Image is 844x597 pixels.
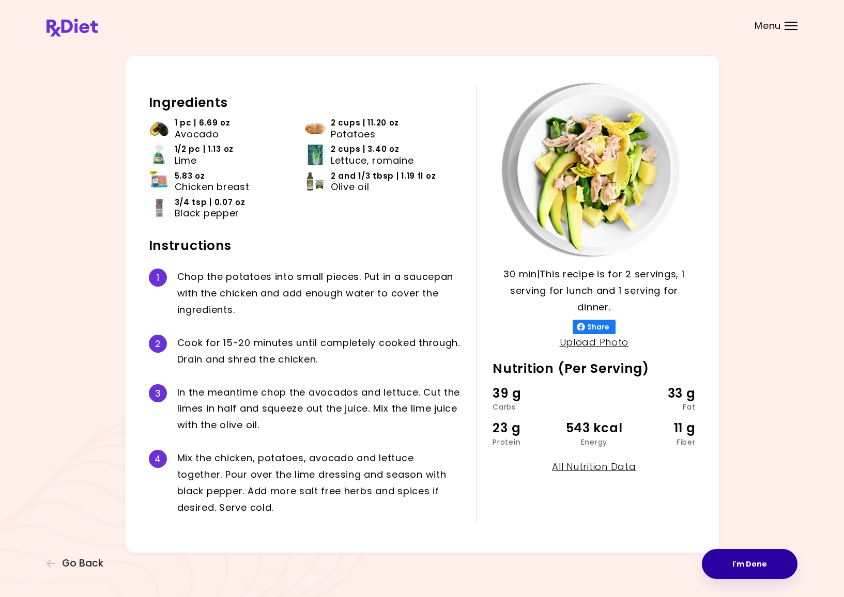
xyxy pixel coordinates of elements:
[175,181,250,193] span: Chicken breast
[175,155,197,166] span: Lime
[628,403,696,411] div: Fat
[573,320,616,334] button: Share
[175,208,240,219] span: Black pepper
[552,460,636,473] a: All Nutrition Data
[493,403,560,411] div: Carbs
[149,95,462,111] h2: Ingredients
[628,438,696,446] div: Fiber
[560,336,629,349] a: Upload Photo
[149,238,462,254] h2: Instructions
[149,269,167,287] div: 1
[493,418,560,438] div: 23 g
[331,155,414,166] span: Lettuce, romaine
[175,144,234,155] span: 1/2 pc | 1.13 oz
[331,117,399,129] span: 2 cups | 11.20 oz
[149,384,167,402] div: 3
[560,438,628,446] div: Energy
[62,558,103,569] span: Go Back
[331,170,436,182] span: 2 and 1/3 tbsp | 1.19 fl oz
[175,197,245,208] span: 3/4 tsp | 0.07 oz
[47,558,109,569] button: Go Back
[493,438,560,446] div: Protein
[702,549,797,579] button: I'm Done
[177,269,462,318] div: C h o p t h e p o t a t o e s i n t o s m a l l p i e c e s . P u t i n a s a u c e p a n w i t h...
[493,266,695,316] p: 30 min | This recipe is for 2 servings, 1 serving for lunch and 1 serving for dinner.
[331,144,400,155] span: 2 cups | 3.40 oz
[175,117,231,129] span: 1 pc | 6.69 oz
[177,450,462,515] div: M i x t h e c h i c k e n , p o t a t o e s , a v o c a d o a n d l e t t u c e t o g e t h e r ....
[493,384,560,403] div: 39 g
[47,19,98,37] img: RxDiet
[585,323,611,331] span: Share
[175,170,205,182] span: 5.83 oz
[493,360,695,377] h2: Nutrition (Per Serving)
[149,450,167,468] div: 4
[177,384,462,434] div: I n t h e m e a n t i m e c h o p t h e a v o c a d o s a n d l e t t u c e . C u t t h e l i m e...
[628,384,696,403] div: 33 g
[331,181,369,193] span: Olive oil
[628,418,696,438] div: 11 g
[331,129,376,140] span: Potatoes
[149,335,167,353] div: 2
[755,21,781,30] span: Menu
[175,129,219,140] span: Avocado
[177,335,462,368] div: C o o k f o r 1 5 - 2 0 m i n u t e s u n t i l c o m p l e t e l y c o o k e d t h r o u g h . D...
[560,418,628,438] div: 543 kcal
